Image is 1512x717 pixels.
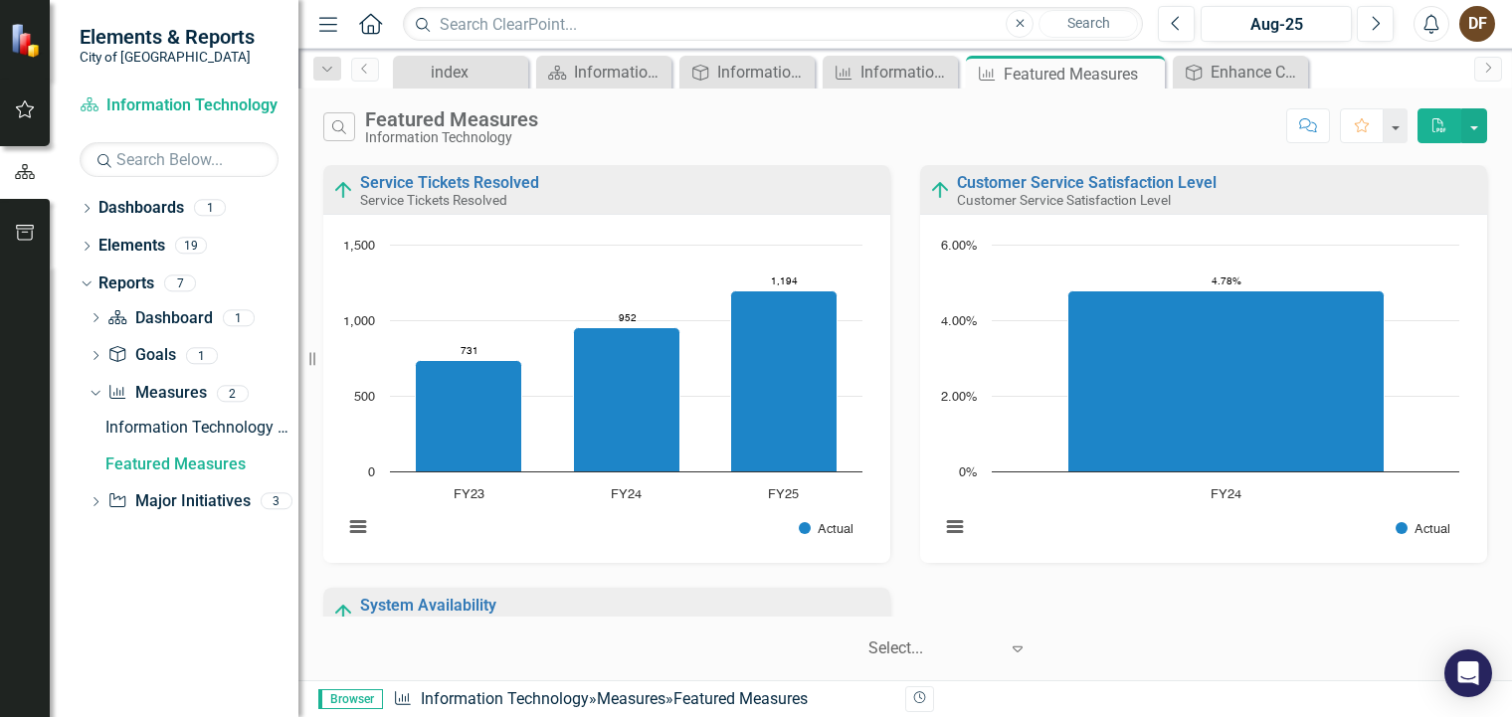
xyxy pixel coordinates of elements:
[959,466,977,479] text: 0%
[431,60,523,85] div: index
[100,448,298,480] a: Featured Measures
[1067,15,1110,31] span: Search
[107,490,250,513] a: Major Initiatives
[928,178,952,202] img: On Target
[1211,488,1241,501] text: FY24
[717,60,810,85] div: Information Technology Goals
[80,49,255,65] small: City of [GEOGRAPHIC_DATA]
[684,60,810,85] a: Information Technology Goals
[1211,60,1303,85] div: Enhance Cybersecurity Measures
[398,60,523,85] a: index
[107,382,206,405] a: Measures
[80,94,279,117] a: Information Technology
[1396,521,1450,536] button: Show Actual
[360,192,507,208] small: Service Tickets Resolved
[541,60,666,85] a: Information Technology Dashboard
[9,21,47,59] img: ClearPoint Strategy
[941,391,977,404] text: 2.00%
[360,173,539,192] a: Service Tickets Resolved
[98,197,184,220] a: Dashboards
[1039,10,1138,38] button: Search
[611,488,642,501] text: FY24
[416,360,522,471] path: FY23, 731. Actual.
[331,601,355,625] img: On Target
[318,689,383,709] span: Browser
[194,200,226,217] div: 1
[107,307,212,330] a: Dashboard
[261,493,292,510] div: 3
[223,309,255,326] div: 1
[1068,290,1385,471] path: FY24, 4.78. Actual.
[80,25,255,49] span: Elements & Reports
[957,192,1171,208] small: Customer Service Satisfaction Level
[1208,13,1345,37] div: Aug-25
[164,274,196,291] div: 7
[105,419,298,437] div: Information Technology Measures
[930,235,1477,558] div: Chart. Highcharts interactive chart.
[957,173,1217,192] a: Customer Service Satisfaction Level
[80,142,279,177] input: Search Below...
[673,689,808,708] div: Featured Measures
[828,60,953,85] a: Information Technology Measures
[1444,649,1492,697] div: Open Intercom Messenger
[768,488,799,501] text: FY25
[1004,62,1160,87] div: Featured Measures
[107,344,175,367] a: Goals
[1212,276,1241,286] text: 4.78%
[1459,6,1495,42] button: DF
[360,596,496,615] a: System Availability
[1201,6,1352,42] button: Aug-25
[98,235,165,258] a: Elements
[186,347,218,364] div: 1
[98,272,154,295] a: Reports
[1178,60,1303,85] a: Enhance Cybersecurity Measures
[930,235,1469,558] svg: Interactive chart
[421,689,589,708] a: Information Technology
[333,235,880,558] div: Chart. Highcharts interactive chart.
[333,235,872,558] svg: Interactive chart
[343,315,375,328] text: 1,000
[771,276,798,286] text: 1,194
[941,315,977,328] text: 4.00%
[574,327,680,471] path: FY24, 952. Actual.
[860,60,953,85] div: Information Technology Measures
[368,466,375,479] text: 0
[941,240,977,253] text: 6.00%
[100,412,298,444] a: Information Technology Measures
[393,688,890,711] div: » »
[461,346,478,356] text: 731
[619,313,637,323] text: 952
[360,615,470,630] small: System Availability
[941,513,969,541] button: View chart menu, Chart
[454,488,484,501] text: FY23
[175,238,207,255] div: 19
[731,290,838,471] path: FY25, 1,194. Actual.
[343,240,375,253] text: 1,500
[403,7,1143,42] input: Search ClearPoint...
[574,60,666,85] div: Information Technology Dashboard
[217,385,249,402] div: 2
[105,455,298,473] div: Featured Measures
[354,391,375,404] text: 500
[597,689,665,708] a: Measures
[365,130,538,145] div: Information Technology
[799,521,853,536] button: Show Actual
[331,178,355,202] img: On Target
[344,513,372,541] button: View chart menu, Chart
[365,108,538,130] div: Featured Measures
